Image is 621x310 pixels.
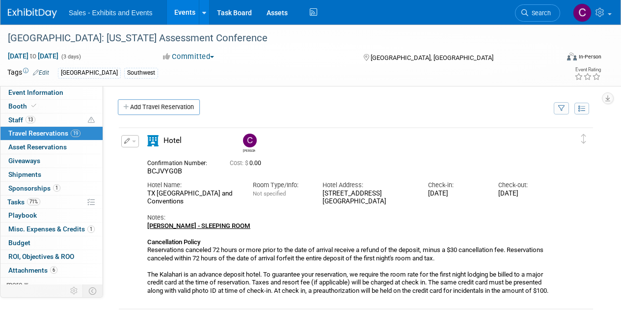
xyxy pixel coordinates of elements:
span: Playbook [8,211,37,219]
span: 1 [87,225,95,233]
b: [PERSON_NAME] - SLEEPING ROOM [147,222,250,229]
span: 19 [71,130,81,137]
a: Shipments [0,168,103,181]
span: to [28,52,38,60]
td: Personalize Event Tab Strip [66,284,83,297]
a: Asset Reservations [0,141,103,154]
span: Travel Reservations [8,129,81,137]
a: Playbook [0,209,103,222]
div: In-Person [578,53,601,60]
a: Attachments6 [0,264,103,277]
span: Sales - Exhibits and Events [69,9,152,17]
div: Room Type/Info: [253,181,308,190]
div: Event Rating [574,67,601,72]
span: Hotel [163,136,182,145]
span: Potential Scheduling Conflict -- at least one attendee is tagged in another overlapping event. [88,116,95,125]
span: 0.00 [230,160,265,167]
span: 13 [26,116,35,123]
i: Click and drag to move item [581,134,586,144]
i: Booth reservation complete [31,103,36,109]
div: Check-out: [498,181,554,190]
a: Add Travel Reservation [118,99,200,115]
div: Reservations canceled 72 hours or more prior to the date of arrival receive a refund of the depos... [147,222,554,295]
a: Booth [0,100,103,113]
a: Travel Reservations19 [0,127,103,140]
a: Search [515,4,560,22]
div: CLAUDIA Salinas [243,147,255,153]
span: Not specified [253,190,286,197]
span: 71% [27,198,40,205]
div: Hotel Name: [147,181,238,190]
i: Hotel [147,135,159,146]
span: BCJVYG0B [147,167,182,175]
img: CLAUDIA Salinas [243,134,257,147]
span: 1 [53,184,60,192]
div: [GEOGRAPHIC_DATA]: [US_STATE] Assessment Conference [4,29,551,47]
span: more [6,280,22,288]
a: Edit [33,69,49,76]
div: Confirmation Number: [147,157,215,167]
img: ExhibitDay [8,8,57,18]
span: Staff [8,116,35,124]
a: more [0,278,103,291]
span: Giveaways [8,157,40,165]
img: Format-Inperson.png [567,53,577,60]
span: Tasks [7,198,40,206]
a: Giveaways [0,154,103,168]
div: [STREET_ADDRESS] [GEOGRAPHIC_DATA] [323,190,413,206]
button: Committed [160,52,218,62]
span: [DATE] [DATE] [7,52,59,60]
div: [DATE] [498,190,554,198]
span: (3 days) [60,54,81,60]
a: Tasks71% [0,196,103,209]
div: Check-in: [428,181,484,190]
i: Filter by Traveler [558,106,565,112]
span: [GEOGRAPHIC_DATA], [GEOGRAPHIC_DATA] [371,54,493,61]
span: 6 [50,266,57,274]
div: [DATE] [428,190,484,198]
div: Southwest [124,68,158,78]
div: [GEOGRAPHIC_DATA] [58,68,121,78]
a: Misc. Expenses & Credits1 [0,223,103,236]
span: Sponsorships [8,184,60,192]
a: Budget [0,236,103,250]
b: Cancellation Policy [147,238,200,246]
a: ROI, Objectives & ROO [0,250,103,263]
td: Tags [7,67,49,79]
span: Shipments [8,170,41,178]
a: Staff13 [0,113,103,127]
span: Budget [8,239,30,247]
span: Booth [8,102,38,110]
td: Toggle Event Tabs [83,284,103,297]
div: CLAUDIA Salinas [241,134,258,153]
a: Event Information [0,86,103,99]
span: Attachments [8,266,57,274]
span: Cost: $ [230,160,249,167]
span: Asset Reservations [8,143,67,151]
span: Misc. Expenses & Credits [8,225,95,233]
span: ROI, Objectives & ROO [8,253,74,260]
div: TX [GEOGRAPHIC_DATA] and Conventions [147,190,238,206]
div: Notes: [147,213,554,222]
a: Sponsorships1 [0,182,103,195]
div: Hotel Address: [323,181,413,190]
div: Event Format [514,51,601,66]
span: Search [528,9,551,17]
span: Event Information [8,88,63,96]
img: Christine Lurz [573,3,592,22]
